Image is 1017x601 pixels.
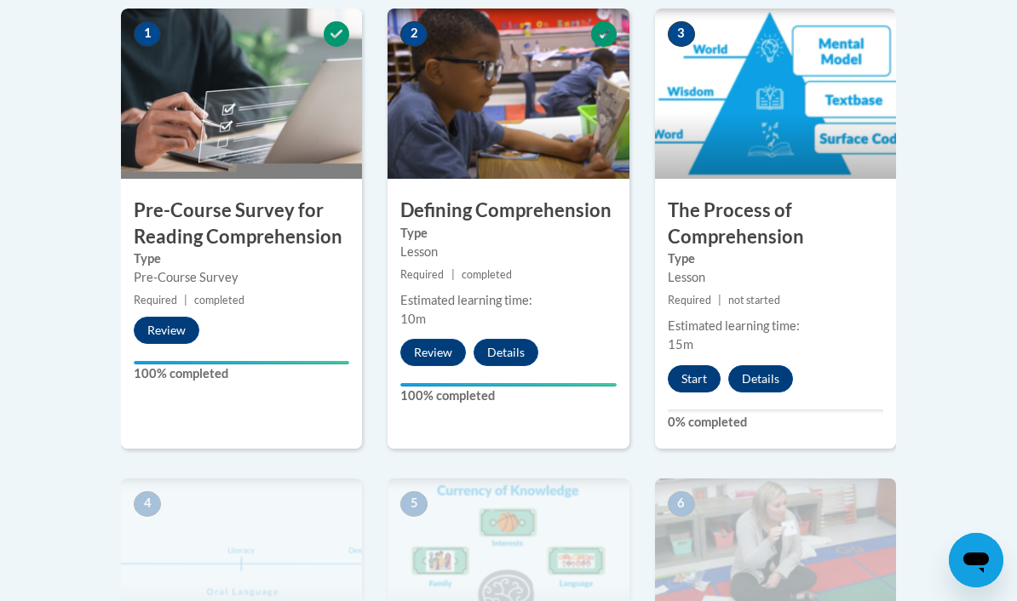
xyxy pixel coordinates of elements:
span: | [718,294,721,306]
span: 6 [668,491,695,517]
div: Lesson [668,268,883,287]
h3: Pre-Course Survey for Reading Comprehension [121,197,362,250]
span: 15m [668,337,693,352]
span: completed [462,268,512,281]
span: not started [728,294,780,306]
button: Review [400,339,466,366]
button: Details [474,339,538,366]
h3: Defining Comprehension [388,197,629,224]
button: Details [728,365,793,392]
label: Type [134,249,349,268]
iframe: Button to launch messaging window [949,533,1003,587]
button: Start [668,365,721,392]
span: 3 [668,21,695,47]
span: 10m [400,312,426,326]
span: Required [400,268,444,281]
span: 2 [400,21,428,47]
label: 100% completed [134,364,349,383]
div: Estimated learning time: [400,291,616,310]
span: 4 [134,491,161,517]
div: Lesson [400,243,616,261]
span: | [184,294,187,306]
div: Your progress [400,383,616,386]
button: Review [134,317,199,344]
label: 100% completed [400,386,616,405]
div: Your progress [134,361,349,364]
label: Type [400,224,616,243]
label: Type [668,249,883,268]
img: Course Image [121,9,362,179]
span: | [451,268,455,281]
div: Estimated learning time: [668,317,883,335]
span: Required [134,294,177,306]
img: Course Image [388,9,629,179]
label: 0% completed [668,413,883,432]
span: Required [668,294,711,306]
span: 1 [134,21,161,47]
h3: The Process of Comprehension [655,197,896,250]
span: 5 [400,491,428,517]
img: Course Image [655,9,896,179]
span: completed [194,294,244,306]
div: Pre-Course Survey [134,268,349,287]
